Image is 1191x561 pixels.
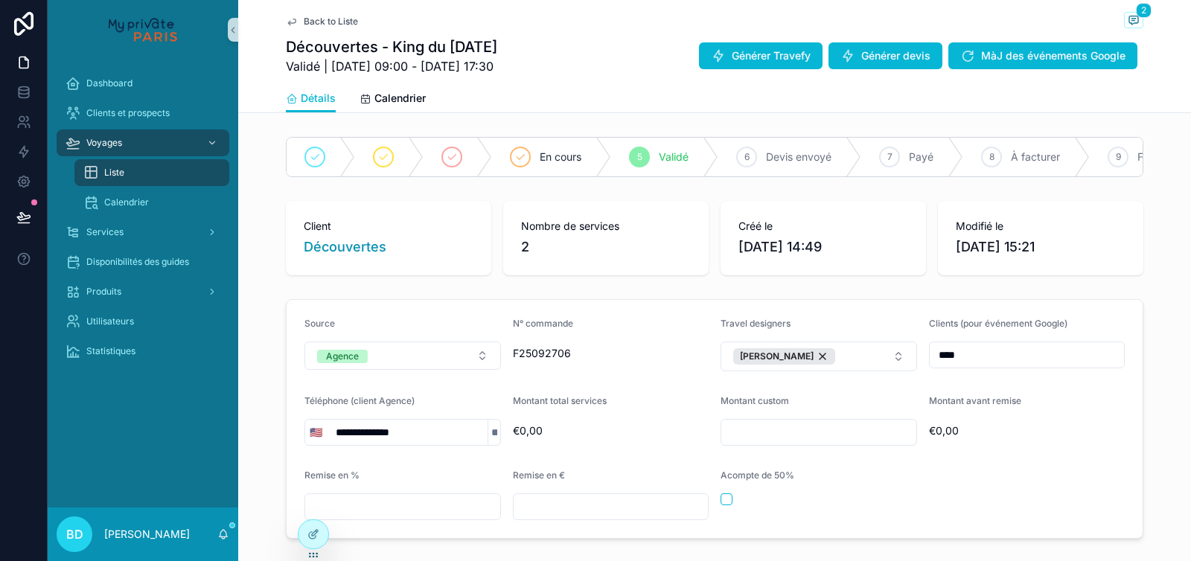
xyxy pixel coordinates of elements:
[66,525,83,543] span: BD
[948,42,1137,69] button: MàJ des événements Google
[310,425,322,440] span: 🇺🇸
[86,345,135,357] span: Statistiques
[304,16,358,28] span: Back to Liste
[86,107,170,119] span: Clients et prospects
[48,60,238,384] div: scrollable content
[721,342,917,371] button: Select Button
[86,226,124,238] span: Services
[887,151,893,163] span: 7
[1136,3,1152,18] span: 2
[74,159,229,186] a: Liste
[981,48,1125,63] span: MàJ des événements Google
[1011,150,1060,164] span: À facturer
[286,85,336,113] a: Détails
[304,342,501,370] button: Select Button
[326,350,359,363] div: Agence
[74,189,229,216] a: Calendrier
[305,419,327,446] button: Select Button
[521,237,691,257] span: 2
[744,151,750,163] span: 6
[740,350,814,362] span: [PERSON_NAME]
[57,129,229,156] a: Voyages
[513,395,607,406] span: Montant total services
[699,42,823,69] button: Générer Travefy
[513,318,573,329] span: N° commande
[286,57,497,75] span: Validé | [DATE] 09:00 - [DATE] 17:30
[57,70,229,97] a: Dashboard
[766,150,831,164] span: Devis envoyé
[828,42,942,69] button: Générer devis
[104,167,124,179] span: Liste
[929,395,1021,406] span: Montant avant remise
[301,91,336,106] span: Détails
[86,137,122,149] span: Voyages
[374,91,426,106] span: Calendrier
[86,77,132,89] span: Dashboard
[86,256,189,268] span: Disponibilités des guides
[956,237,1125,257] span: [DATE] 15:21
[989,151,994,163] span: 8
[1116,151,1121,163] span: 9
[304,469,360,481] span: Remise en %
[57,219,229,246] a: Services
[57,278,229,305] a: Produits
[540,150,581,164] span: En cours
[909,150,933,164] span: Payé
[360,85,426,115] a: Calendrier
[721,318,791,329] span: Travel designers
[104,196,149,208] span: Calendrier
[733,348,835,365] button: Unselect 2
[721,395,789,406] span: Montant custom
[86,286,121,298] span: Produits
[57,100,229,126] a: Clients et prospects
[57,308,229,335] a: Utilisateurs
[929,318,1067,329] span: Clients (pour événement Google)
[637,151,642,163] span: 5
[286,16,358,28] a: Back to Liste
[86,315,134,327] span: Utilisateurs
[659,150,689,164] span: Validé
[286,36,497,57] h1: Découvertes - King du [DATE]
[861,48,930,63] span: Générer devis
[738,219,908,234] span: Créé le
[57,338,229,365] a: Statistiques
[104,527,190,542] p: [PERSON_NAME]
[513,469,565,481] span: Remise en €
[521,219,691,234] span: Nombre de services
[304,219,473,234] span: Client
[721,469,794,481] span: Acompte de 50%
[738,237,908,257] span: [DATE] 14:49
[1137,150,1175,164] span: Facturé
[57,249,229,275] a: Disponibilités des guides
[513,346,709,361] span: F25092706
[1124,12,1143,31] button: 2
[304,237,386,257] a: Découvertes
[732,48,811,63] span: Générer Travefy
[513,423,709,438] span: €0,00
[929,423,1125,438] span: €0,00
[109,18,176,42] img: App logo
[956,219,1125,234] span: Modifié le
[304,395,415,406] span: Téléphone (client Agence)
[304,318,335,329] span: Source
